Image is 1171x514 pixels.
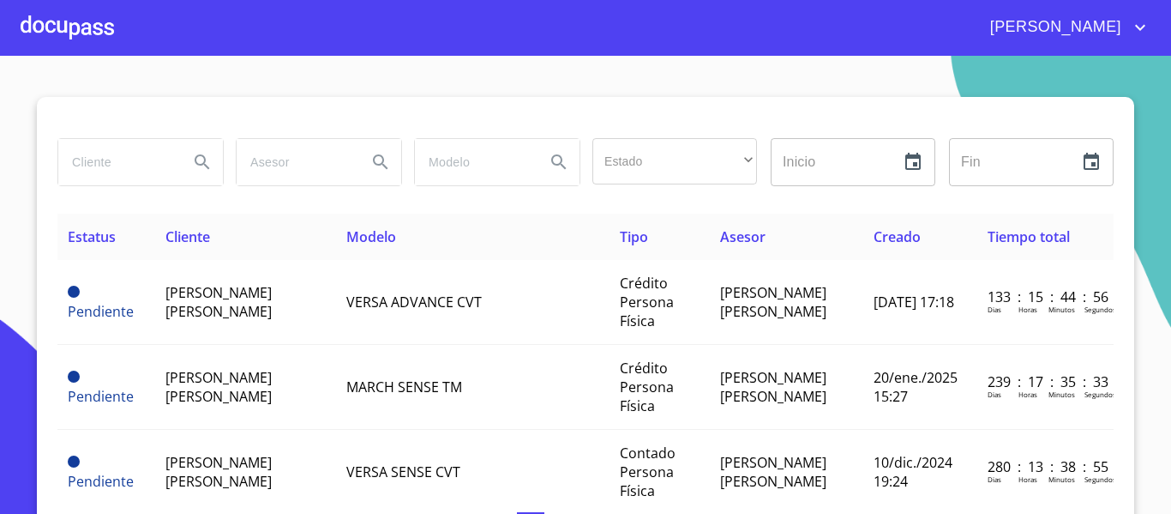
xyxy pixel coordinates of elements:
[68,286,80,298] span: Pendiente
[874,368,958,406] span: 20/ene./2025 15:27
[1018,390,1037,399] p: Horas
[68,302,134,321] span: Pendiente
[988,305,1001,314] p: Dias
[415,139,531,185] input: search
[977,14,1130,41] span: [PERSON_NAME]
[1048,390,1075,399] p: Minutos
[988,457,1103,476] p: 280 : 13 : 38 : 55
[237,139,353,185] input: search
[1048,305,1075,314] p: Minutos
[360,142,401,183] button: Search
[68,387,134,406] span: Pendiente
[620,227,648,246] span: Tipo
[988,372,1103,391] p: 239 : 17 : 35 : 33
[68,456,80,468] span: Pendiente
[720,453,826,491] span: [PERSON_NAME] [PERSON_NAME]
[68,227,116,246] span: Estatus
[620,274,674,330] span: Crédito Persona Física
[988,390,1001,399] p: Dias
[165,368,272,406] span: [PERSON_NAME] [PERSON_NAME]
[874,227,921,246] span: Creado
[1084,390,1116,399] p: Segundos
[182,142,223,183] button: Search
[68,371,80,383] span: Pendiente
[988,287,1103,306] p: 133 : 15 : 44 : 56
[346,227,396,246] span: Modelo
[1048,475,1075,484] p: Minutos
[58,139,175,185] input: search
[68,472,134,491] span: Pendiente
[1018,305,1037,314] p: Horas
[720,283,826,321] span: [PERSON_NAME] [PERSON_NAME]
[346,293,482,311] span: VERSA ADVANCE CVT
[165,227,210,246] span: Cliente
[620,359,674,415] span: Crédito Persona Física
[1084,475,1116,484] p: Segundos
[988,475,1001,484] p: Dias
[977,14,1150,41] button: account of current user
[1084,305,1116,314] p: Segundos
[874,453,952,491] span: 10/dic./2024 19:24
[874,293,954,311] span: [DATE] 17:18
[165,453,272,491] span: [PERSON_NAME] [PERSON_NAME]
[165,283,272,321] span: [PERSON_NAME] [PERSON_NAME]
[988,227,1070,246] span: Tiempo total
[720,227,766,246] span: Asesor
[538,142,579,183] button: Search
[346,378,462,396] span: MARCH SENSE TM
[346,463,460,481] span: VERSA SENSE CVT
[620,444,676,500] span: Contado Persona Física
[720,368,826,406] span: [PERSON_NAME] [PERSON_NAME]
[592,138,757,184] div: ​
[1018,475,1037,484] p: Horas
